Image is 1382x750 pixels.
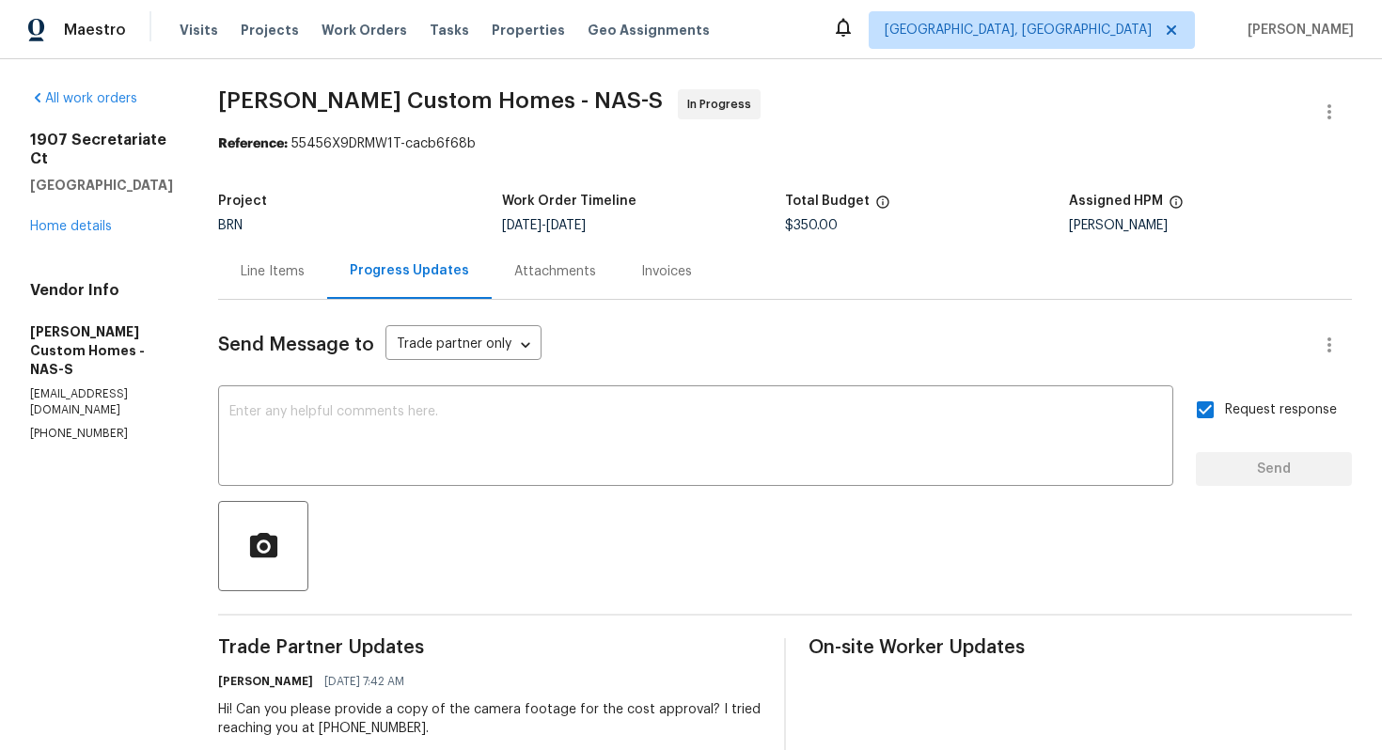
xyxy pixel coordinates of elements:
h5: [GEOGRAPHIC_DATA] [30,176,173,195]
span: Request response [1225,400,1337,420]
p: [PHONE_NUMBER] [30,426,173,442]
div: Hi! Can you please provide a copy of the camera footage for the cost approval? I tried reaching y... [218,700,762,738]
span: - [502,219,586,232]
span: $350.00 [785,219,838,232]
span: Trade Partner Updates [218,638,762,657]
h5: [PERSON_NAME] Custom Homes - NAS-S [30,322,173,379]
span: [PERSON_NAME] [1240,21,1354,39]
span: In Progress [687,95,759,114]
a: All work orders [30,92,137,105]
h5: Project [218,195,267,208]
span: [DATE] [546,219,586,232]
h5: Work Order Timeline [502,195,636,208]
span: [GEOGRAPHIC_DATA], [GEOGRAPHIC_DATA] [885,21,1152,39]
span: BRN [218,219,243,232]
span: [DATE] [502,219,542,232]
h5: Assigned HPM [1069,195,1163,208]
div: Attachments [514,262,596,281]
span: The hpm assigned to this work order. [1169,195,1184,219]
span: Tasks [430,23,469,37]
span: Geo Assignments [588,21,710,39]
b: Reference: [218,137,288,150]
span: Maestro [64,21,126,39]
div: Line Items [241,262,305,281]
div: 55456X9DRMW1T-cacb6f68b [218,134,1352,153]
span: [DATE] 7:42 AM [324,672,404,691]
div: Invoices [641,262,692,281]
h4: Vendor Info [30,281,173,300]
span: Send Message to [218,336,374,354]
span: On-site Worker Updates [809,638,1352,657]
span: Work Orders [322,21,407,39]
span: Properties [492,21,565,39]
h5: Total Budget [785,195,870,208]
p: [EMAIL_ADDRESS][DOMAIN_NAME] [30,386,173,418]
div: Trade partner only [385,330,542,361]
span: The total cost of line items that have been proposed by Opendoor. This sum includes line items th... [875,195,890,219]
h2: 1907 Secretariate Ct [30,131,173,168]
span: Projects [241,21,299,39]
span: Visits [180,21,218,39]
div: [PERSON_NAME] [1069,219,1353,232]
a: Home details [30,220,112,233]
span: [PERSON_NAME] Custom Homes - NAS-S [218,89,663,112]
h6: [PERSON_NAME] [218,672,313,691]
div: Progress Updates [350,261,469,280]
